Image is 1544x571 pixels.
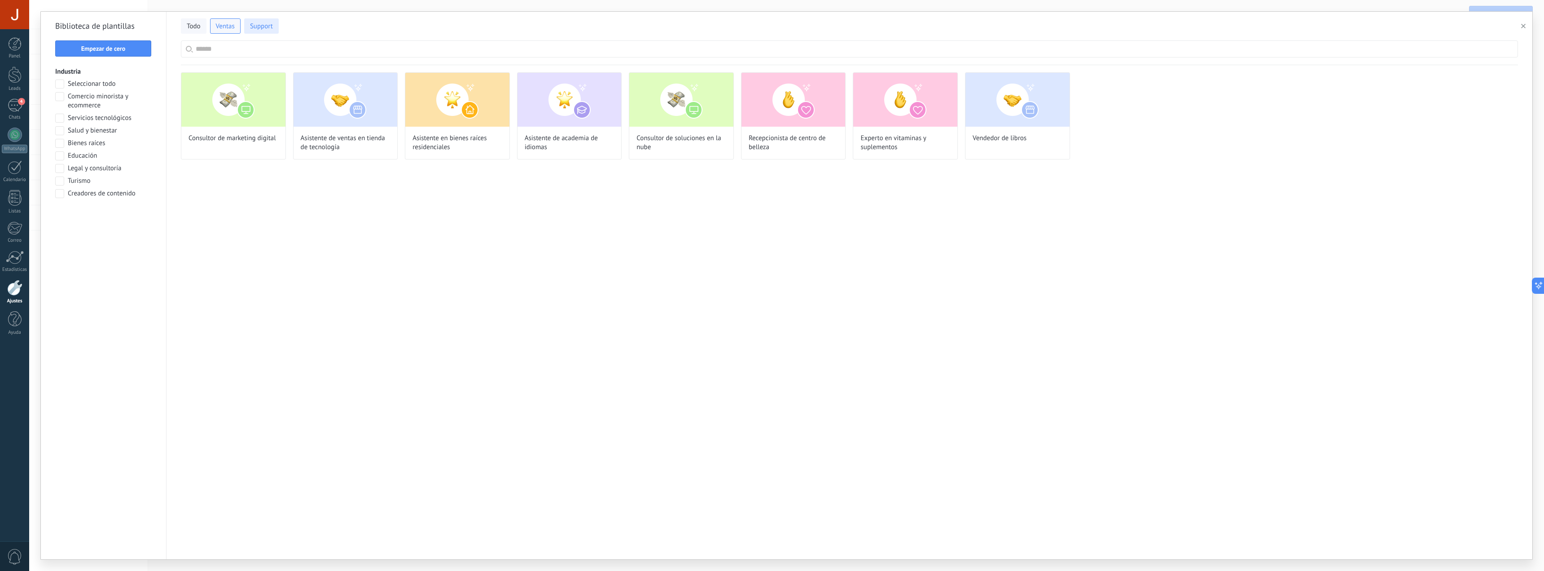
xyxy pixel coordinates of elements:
[68,177,91,186] span: Turismo
[210,18,241,34] button: Ventas
[18,98,25,105] span: 4
[2,208,28,214] div: Listas
[973,134,1026,143] span: Vendedor de libros
[216,22,235,31] span: Ventas
[405,73,509,127] img: Asistente en bienes raíces residenciales
[2,177,28,183] div: Calendario
[244,18,279,34] button: Support
[860,134,950,152] span: Experto en vitaminas y suplementos
[55,40,151,57] button: Empezar de cero
[250,22,273,31] span: Support
[2,238,28,243] div: Correo
[2,145,27,153] div: WhatsApp
[525,134,614,152] span: Asistente de academia de idiomas
[853,73,957,127] img: Experto en vitaminas y suplementos
[81,45,126,52] span: Empezar de cero
[68,114,132,123] span: Servicios tecnológicos
[301,134,390,152] span: Asistente de ventas en tienda de tecnología
[2,267,28,273] div: Estadísticas
[68,80,116,89] span: Seleccionar todo
[2,115,28,120] div: Chats
[2,330,28,336] div: Ayuda
[55,19,152,33] h2: Biblioteca de plantillas
[68,189,136,198] span: Creadores de contenido
[68,92,152,110] span: Comercio minorista y ecommerce
[2,86,28,92] div: Leads
[412,134,502,152] span: Asistente en bienes raíces residenciales
[68,126,117,135] span: Salud y bienestar
[636,134,726,152] span: Consultor de soluciones en la nube
[629,73,733,127] img: Consultor de soluciones en la nube
[2,298,28,304] div: Ajustes
[518,73,622,127] img: Asistente de academia de idiomas
[68,151,97,160] span: Educación
[749,134,838,152] span: Recepcionista de centro de belleza
[181,18,206,34] button: Todo
[2,53,28,59] div: Panel
[68,164,121,173] span: Legal y consultoría
[68,139,105,148] span: Bienes raíces
[965,73,1070,127] img: Vendedor de libros
[181,73,285,127] img: Consultor de marketing digital
[187,22,201,31] span: Todo
[741,73,846,127] img: Recepcionista de centro de belleza
[189,134,276,143] span: Consultor de marketing digital
[55,67,152,76] h3: Industria
[294,73,398,127] img: Asistente de ventas en tienda de tecnología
